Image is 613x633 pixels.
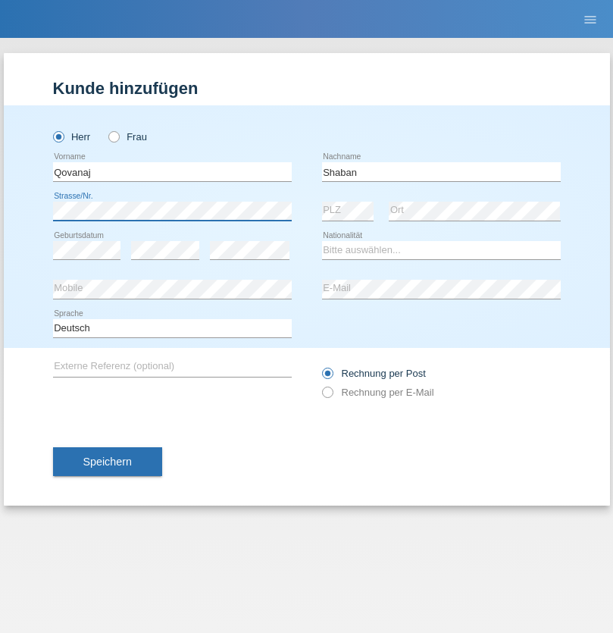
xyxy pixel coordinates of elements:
[322,387,332,406] input: Rechnung per E-Mail
[322,368,332,387] input: Rechnung per Post
[53,131,63,141] input: Herr
[108,131,118,141] input: Frau
[575,14,605,24] a: menu
[53,131,91,143] label: Herr
[322,368,426,379] label: Rechnung per Post
[53,447,162,476] button: Speichern
[53,79,561,98] h1: Kunde hinzufügen
[83,456,132,468] span: Speichern
[322,387,434,398] label: Rechnung per E-Mail
[583,12,598,27] i: menu
[108,131,147,143] label: Frau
